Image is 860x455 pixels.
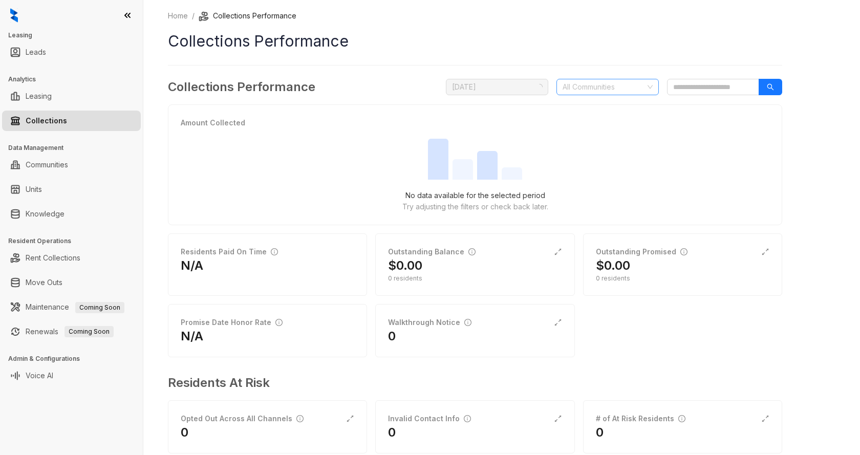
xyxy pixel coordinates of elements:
[26,321,114,342] a: RenewalsComing Soon
[2,155,141,175] li: Communities
[596,257,630,274] h2: $0.00
[554,318,562,327] span: expand-alt
[26,179,42,200] a: Units
[192,10,195,21] li: /
[181,424,188,441] h2: 0
[168,78,315,96] h3: Collections Performance
[596,274,769,283] div: 0 residents
[2,42,141,62] li: Leads
[168,374,774,392] h3: Residents At Risk
[2,365,141,386] li: Voice AI
[2,179,141,200] li: Units
[26,155,68,175] a: Communities
[761,415,769,423] span: expand-alt
[181,413,304,424] div: Opted Out Across All Channels
[2,111,141,131] li: Collections
[388,328,396,344] h2: 0
[26,248,80,268] a: Rent Collections
[26,111,67,131] a: Collections
[388,246,476,257] div: Outstanding Balance
[166,10,190,21] a: Home
[181,317,283,328] div: Promise Date Honor Rate
[26,204,64,224] a: Knowledge
[8,236,143,246] h3: Resident Operations
[275,319,283,326] span: info-circle
[8,354,143,363] h3: Admin & Configurations
[452,79,542,95] span: October 2025
[388,413,471,424] div: Invalid Contact Info
[554,248,562,256] span: expand-alt
[2,248,141,268] li: Rent Collections
[181,246,278,257] div: Residents Paid On Time
[296,415,304,422] span: info-circle
[402,201,548,212] p: Try adjusting the filters or check back later.
[8,143,143,153] h3: Data Management
[464,415,471,422] span: info-circle
[8,31,143,40] h3: Leasing
[181,118,245,127] strong: Amount Collected
[8,75,143,84] h3: Analytics
[554,415,562,423] span: expand-alt
[346,415,354,423] span: expand-alt
[2,204,141,224] li: Knowledge
[767,83,774,91] span: search
[199,10,296,21] li: Collections Performance
[680,248,687,255] span: info-circle
[181,257,203,274] h2: N/A
[64,326,114,337] span: Coming Soon
[596,424,604,441] h2: 0
[468,248,476,255] span: info-circle
[388,424,396,441] h2: 0
[168,30,782,53] h1: Collections Performance
[2,321,141,342] li: Renewals
[405,190,545,201] p: No data available for the selected period
[26,272,62,293] a: Move Outs
[464,319,471,326] span: info-circle
[26,86,52,106] a: Leasing
[271,248,278,255] span: info-circle
[388,257,422,274] h2: $0.00
[26,365,53,386] a: Voice AI
[388,317,471,328] div: Walkthrough Notice
[388,274,562,283] div: 0 residents
[761,248,769,256] span: expand-alt
[75,302,124,313] span: Coming Soon
[181,328,203,344] h2: N/A
[596,246,687,257] div: Outstanding Promised
[2,272,141,293] li: Move Outs
[26,42,46,62] a: Leads
[10,8,18,23] img: logo
[535,83,544,91] span: loading
[678,415,685,422] span: info-circle
[2,297,141,317] li: Maintenance
[596,413,685,424] div: # of At Risk Residents
[2,86,141,106] li: Leasing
